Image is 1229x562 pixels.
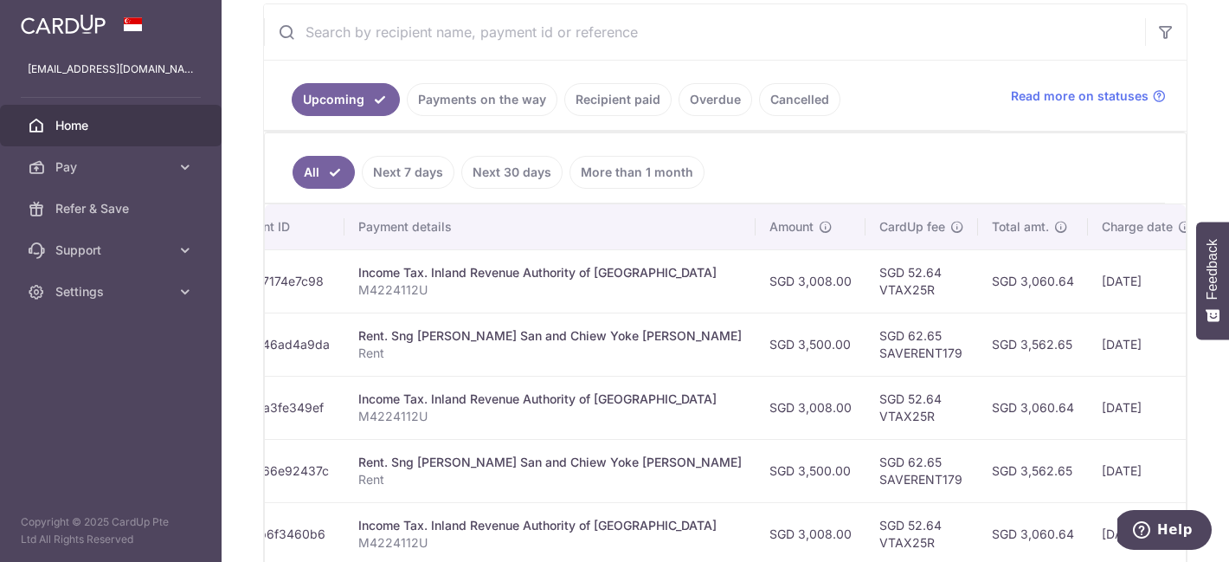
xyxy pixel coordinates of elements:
th: Payment details [344,204,756,249]
span: Settings [55,283,170,300]
td: txn_9346ad4a9da [210,313,344,376]
span: CardUp fee [879,218,945,236]
div: Income Tax. Inland Revenue Authority of [GEOGRAPHIC_DATA] [358,517,742,534]
p: [EMAIL_ADDRESS][DOMAIN_NAME] [28,61,194,78]
p: Rent [358,471,742,488]
p: M4224112U [358,408,742,425]
td: SGD 3,562.65 [978,313,1088,376]
div: Income Tax. Inland Revenue Authority of [GEOGRAPHIC_DATA] [358,264,742,281]
span: Feedback [1205,239,1220,300]
a: Next 30 days [461,156,563,189]
td: SGD 3,500.00 [756,313,865,376]
a: Cancelled [759,83,840,116]
a: Payments on the way [407,83,557,116]
td: SGD 3,500.00 [756,439,865,502]
td: txn_307174e7c98 [210,249,344,313]
td: [DATE] [1088,313,1206,376]
a: Recipient paid [564,83,672,116]
td: [DATE] [1088,249,1206,313]
span: Read more on statuses [1011,87,1149,105]
span: Total amt. [992,218,1049,236]
a: Overdue [679,83,752,116]
div: Income Tax. Inland Revenue Authority of [GEOGRAPHIC_DATA] [358,391,742,408]
td: SGD 3,008.00 [756,376,865,439]
button: Feedback - Show survey [1196,222,1229,339]
iframe: Opens a widget where you can find more information [1117,510,1212,553]
th: Payment ID [210,204,344,249]
td: [DATE] [1088,376,1206,439]
div: Rent. Sng [PERSON_NAME] San and Chiew Yoke [PERSON_NAME] [358,454,742,471]
td: txn_a066e92437c [210,439,344,502]
p: M4224112U [358,534,742,552]
td: SGD 52.64 VTAX25R [865,376,978,439]
td: SGD 3,060.64 [978,249,1088,313]
a: Read more on statuses [1011,87,1166,105]
td: SGD 62.65 SAVERENT179 [865,439,978,502]
td: SGD 3,008.00 [756,249,865,313]
p: Rent [358,345,742,362]
div: Rent. Sng [PERSON_NAME] San and Chiew Yoke [PERSON_NAME] [358,327,742,345]
img: CardUp [21,14,106,35]
a: Next 7 days [362,156,454,189]
span: Home [55,117,170,134]
span: Amount [769,218,814,236]
td: [DATE] [1088,439,1206,502]
td: SGD 3,060.64 [978,376,1088,439]
span: Pay [55,158,170,176]
p: M4224112U [358,281,742,299]
span: Refer & Save [55,200,170,217]
td: SGD 52.64 VTAX25R [865,249,978,313]
input: Search by recipient name, payment id or reference [264,4,1145,60]
td: SGD 62.65 SAVERENT179 [865,313,978,376]
td: txn_dda3fe349ef [210,376,344,439]
span: Support [55,242,170,259]
td: SGD 3,562.65 [978,439,1088,502]
span: Charge date [1102,218,1173,236]
a: Upcoming [292,83,400,116]
a: All [293,156,355,189]
a: More than 1 month [569,156,705,189]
